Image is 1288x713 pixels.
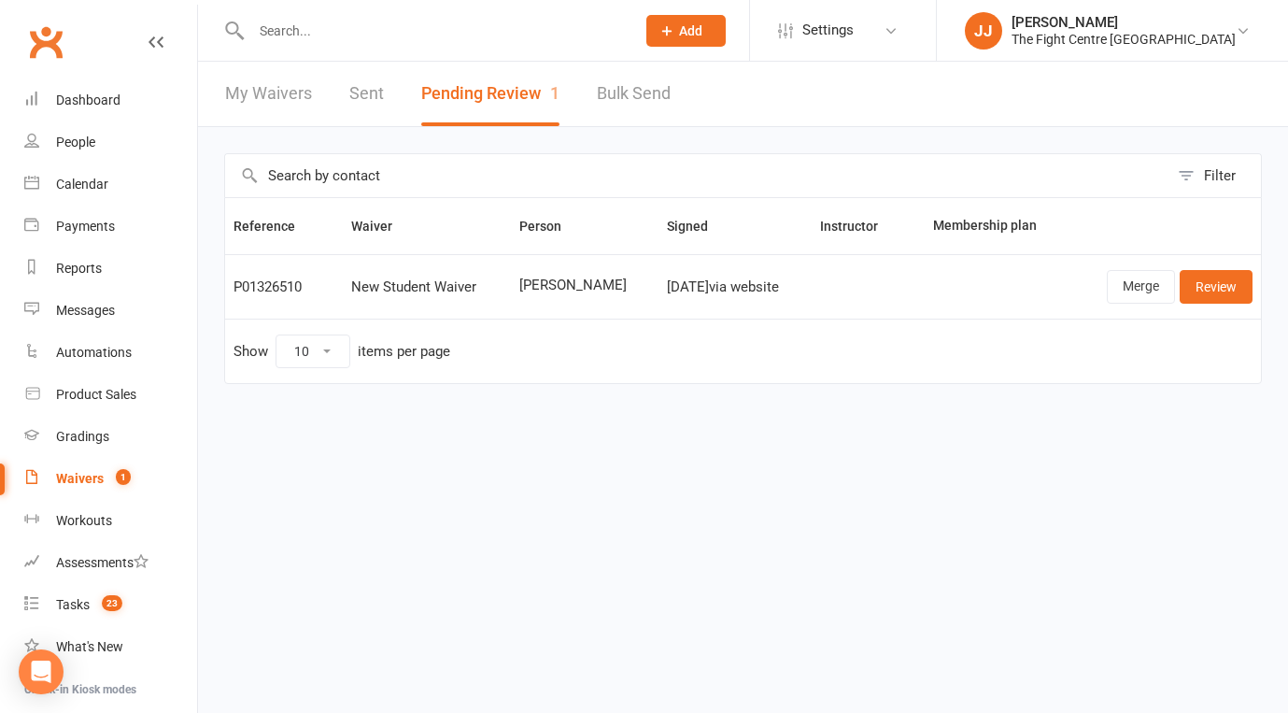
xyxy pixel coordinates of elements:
[56,345,132,360] div: Automations
[679,23,702,38] span: Add
[965,12,1002,50] div: JJ
[56,597,90,612] div: Tasks
[667,219,729,234] span: Signed
[116,469,131,485] span: 1
[667,215,729,237] button: Signed
[24,121,197,164] a: People
[519,278,650,293] span: [PERSON_NAME]
[56,303,115,318] div: Messages
[597,62,671,126] a: Bulk Send
[24,332,197,374] a: Automations
[56,261,102,276] div: Reports
[24,500,197,542] a: Workouts
[24,164,197,206] a: Calendar
[351,215,413,237] button: Waiver
[820,215,899,237] button: Instructor
[56,429,109,444] div: Gradings
[234,335,450,368] div: Show
[421,62,559,126] button: Pending Review1
[56,513,112,528] div: Workouts
[1107,270,1175,304] a: Merge
[1012,31,1236,48] div: The Fight Centre [GEOGRAPHIC_DATA]
[22,19,69,65] a: Clubworx
[1012,14,1236,31] div: [PERSON_NAME]
[550,83,559,103] span: 1
[358,344,450,360] div: items per page
[56,387,136,402] div: Product Sales
[24,248,197,290] a: Reports
[234,219,316,234] span: Reference
[24,584,197,626] a: Tasks 23
[24,458,197,500] a: Waivers 1
[519,219,582,234] span: Person
[56,555,149,570] div: Assessments
[56,93,120,107] div: Dashboard
[646,15,726,47] button: Add
[56,219,115,234] div: Payments
[24,542,197,584] a: Assessments
[225,154,1168,197] input: Search by contact
[24,290,197,332] a: Messages
[24,374,197,416] a: Product Sales
[19,649,64,694] div: Open Intercom Messenger
[225,62,312,126] a: My Waivers
[349,62,384,126] a: Sent
[24,206,197,248] a: Payments
[925,198,1068,254] th: Membership plan
[234,215,316,237] button: Reference
[56,135,95,150] div: People
[56,639,123,654] div: What's New
[24,416,197,458] a: Gradings
[56,471,104,486] div: Waivers
[820,219,899,234] span: Instructor
[246,18,622,44] input: Search...
[234,279,334,295] div: P01326510
[1204,164,1236,187] div: Filter
[1168,154,1261,197] button: Filter
[24,626,197,668] a: What's New
[667,279,803,295] div: [DATE] via website
[351,219,413,234] span: Waiver
[102,595,122,611] span: 23
[351,279,502,295] div: New Student Waiver
[24,79,197,121] a: Dashboard
[1180,270,1253,304] a: Review
[519,215,582,237] button: Person
[56,177,108,192] div: Calendar
[802,9,854,51] span: Settings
